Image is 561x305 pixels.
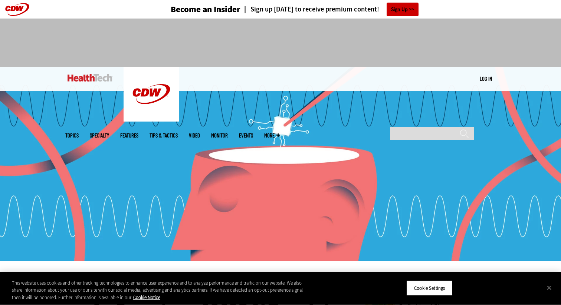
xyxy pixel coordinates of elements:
[406,280,453,296] button: Cookie Settings
[120,133,138,138] a: Features
[124,67,179,122] img: Home
[541,279,557,296] button: Close
[12,279,309,301] div: This website uses cookies and other tracking technologies to enhance user experience and to analy...
[150,133,178,138] a: Tips & Tactics
[65,133,79,138] span: Topics
[480,75,492,83] div: User menu
[68,74,112,82] img: Home
[211,133,228,138] a: MonITor
[124,116,179,123] a: CDW
[387,3,419,16] a: Sign Up
[480,75,492,82] a: Log in
[145,26,416,59] iframe: advertisement
[240,6,379,13] a: Sign up [DATE] to receive premium content!
[133,294,160,301] a: More information about your privacy
[264,133,280,138] span: More
[171,5,240,14] h3: Become an Insider
[189,133,200,138] a: Video
[239,133,253,138] a: Events
[90,133,109,138] span: Specialty
[143,5,240,14] a: Become an Insider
